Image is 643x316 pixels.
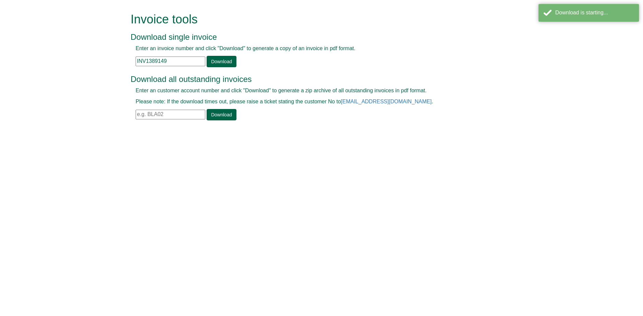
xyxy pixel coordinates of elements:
[555,9,634,17] div: Download is starting...
[136,98,492,106] p: Please note: If the download times out, please raise a ticket stating the customer No to .
[136,57,205,66] input: e.g. INV1234
[207,109,236,120] a: Download
[341,99,432,104] a: [EMAIL_ADDRESS][DOMAIN_NAME]
[131,75,497,84] h3: Download all outstanding invoices
[207,56,236,67] a: Download
[136,45,492,52] p: Enter an invoice number and click "Download" to generate a copy of an invoice in pdf format.
[136,87,492,95] p: Enter an customer account number and click "Download" to generate a zip archive of all outstandin...
[131,33,497,41] h3: Download single invoice
[136,110,205,119] input: e.g. BLA02
[131,13,497,26] h1: Invoice tools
